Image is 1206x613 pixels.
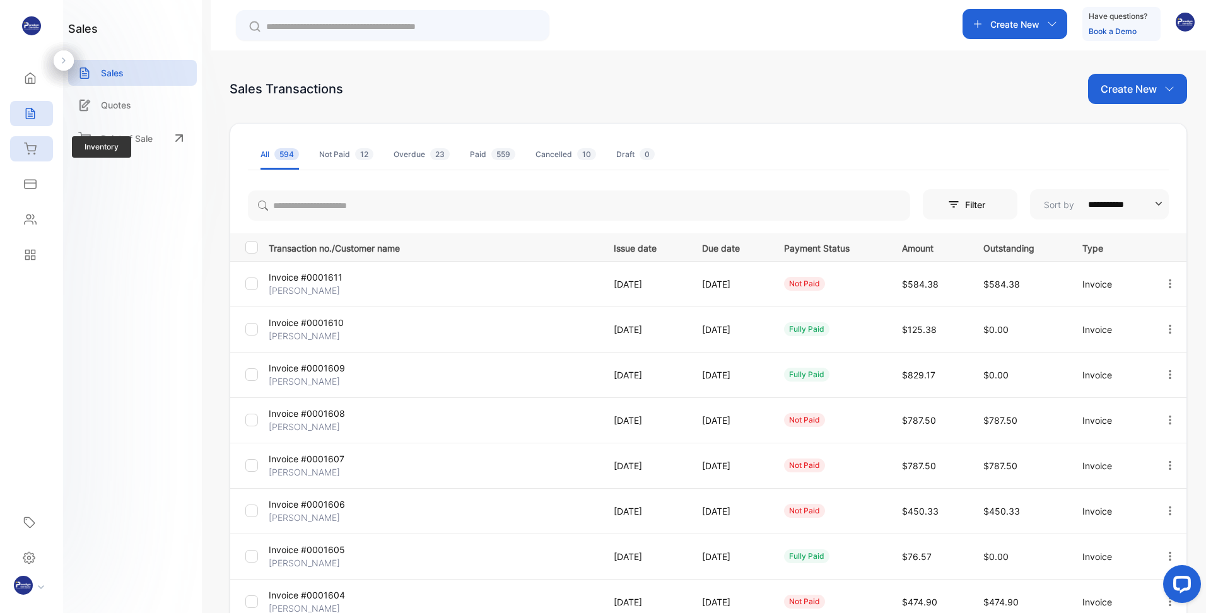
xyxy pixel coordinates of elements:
[614,239,676,255] p: Issue date
[68,92,197,118] a: Quotes
[1153,560,1206,613] iframe: LiveChat chat widget
[269,407,378,420] p: Invoice #0001608
[1176,13,1195,32] img: avatar
[1082,550,1138,563] p: Invoice
[902,597,937,607] span: $474.90
[640,148,655,160] span: 0
[784,595,825,609] div: not paid
[1082,459,1138,472] p: Invoice
[1082,595,1138,609] p: Invoice
[902,239,957,255] p: Amount
[784,239,876,255] p: Payment Status
[616,149,655,160] div: Draft
[983,597,1019,607] span: $474.90
[22,16,41,35] img: logo
[577,148,596,160] span: 10
[902,415,936,426] span: $787.50
[983,506,1020,517] span: $450.33
[983,279,1020,289] span: $584.38
[614,595,676,609] p: [DATE]
[784,413,825,427] div: not paid
[1088,74,1187,104] button: Create New
[702,277,758,291] p: [DATE]
[269,465,378,479] p: [PERSON_NAME]
[355,148,373,160] span: 12
[470,149,515,160] div: Paid
[269,420,378,433] p: [PERSON_NAME]
[269,556,378,569] p: [PERSON_NAME]
[702,505,758,518] p: [DATE]
[1082,368,1138,382] p: Invoice
[784,549,829,563] div: fully paid
[1089,10,1147,23] p: Have questions?
[269,329,378,342] p: [PERSON_NAME]
[990,18,1039,31] p: Create New
[68,60,197,86] a: Sales
[101,132,153,145] p: Point of Sale
[101,98,131,112] p: Quotes
[983,370,1009,380] span: $0.00
[491,148,515,160] span: 559
[430,148,450,160] span: 23
[902,551,932,562] span: $76.57
[68,20,98,37] h1: sales
[269,511,378,524] p: [PERSON_NAME]
[1030,189,1169,219] button: Sort by
[702,414,758,427] p: [DATE]
[101,66,124,79] p: Sales
[269,316,378,329] p: Invoice #0001610
[983,415,1017,426] span: $787.50
[261,149,299,160] div: All
[784,277,825,291] div: not paid
[269,375,378,388] p: [PERSON_NAME]
[1044,198,1074,211] p: Sort by
[702,323,758,336] p: [DATE]
[394,149,450,160] div: Overdue
[14,576,33,595] img: profile
[702,459,758,472] p: [DATE]
[614,505,676,518] p: [DATE]
[269,498,378,511] p: Invoice #0001606
[784,458,825,472] div: not paid
[269,271,378,284] p: Invoice #0001611
[269,284,378,297] p: [PERSON_NAME]
[902,279,939,289] span: $584.38
[902,506,939,517] span: $450.33
[269,588,378,602] p: Invoice #0001604
[72,136,131,158] span: Inventory
[784,504,825,518] div: not paid
[269,239,598,255] p: Transaction no./Customer name
[983,551,1009,562] span: $0.00
[536,149,596,160] div: Cancelled
[1082,323,1138,336] p: Invoice
[1082,277,1138,291] p: Invoice
[269,452,378,465] p: Invoice #0001607
[269,361,378,375] p: Invoice #0001609
[702,595,758,609] p: [DATE]
[274,148,299,160] span: 594
[1082,505,1138,518] p: Invoice
[1176,9,1195,39] button: avatar
[983,324,1009,335] span: $0.00
[614,277,676,291] p: [DATE]
[702,239,758,255] p: Due date
[702,368,758,382] p: [DATE]
[269,543,378,556] p: Invoice #0001605
[614,368,676,382] p: [DATE]
[614,414,676,427] p: [DATE]
[614,459,676,472] p: [DATE]
[983,460,1017,471] span: $787.50
[614,323,676,336] p: [DATE]
[902,370,935,380] span: $829.17
[1082,239,1138,255] p: Type
[902,324,937,335] span: $125.38
[1101,81,1157,96] p: Create New
[1089,26,1137,36] a: Book a Demo
[702,550,758,563] p: [DATE]
[902,460,936,471] span: $787.50
[319,149,373,160] div: Not Paid
[68,124,197,152] a: Point of Sale
[230,79,343,98] div: Sales Transactions
[1082,414,1138,427] p: Invoice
